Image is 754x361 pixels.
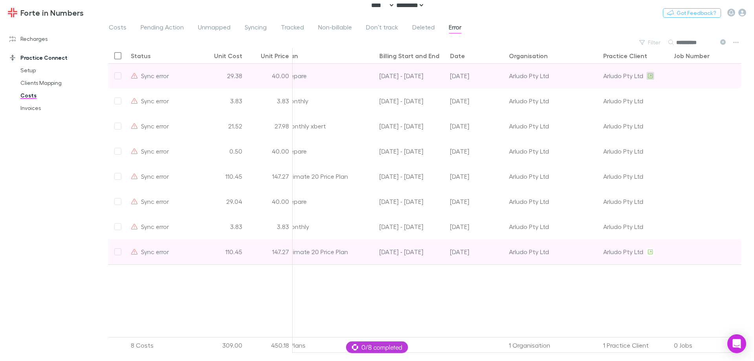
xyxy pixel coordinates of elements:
[509,88,597,113] div: Arludo Pty Ltd
[198,337,245,353] div: 309.00
[282,139,376,164] div: Prepare
[282,88,376,114] div: Monthly
[509,239,597,264] div: Arludo Pty Ltd
[141,223,169,230] span: Sync error
[376,164,447,189] div: 11 Jul - 10 Aug 25
[318,23,352,33] span: Non-billable
[8,8,17,17] img: Forte in Numbers's Logo
[412,23,435,33] span: Deleted
[603,239,643,264] div: Arludo Pty Ltd
[198,88,245,114] div: 3.83
[603,52,647,60] div: Practice Client
[282,337,376,353] div: 5 Plans
[198,63,245,88] div: 29.38
[245,337,293,353] div: 450.18
[603,114,643,138] div: Arludo Pty Ltd
[282,114,376,139] div: monthly xbert
[603,189,643,214] div: Arludo Pty Ltd
[245,239,293,264] div: 147.27
[281,23,304,33] span: Tracked
[674,52,710,60] div: Job Number
[376,214,447,239] div: 01 Jul - 31 Jul 25
[376,239,447,264] div: 11 Aug - 10 Sep 25
[376,88,447,114] div: 01 Aug - 31 Aug 25
[376,189,447,214] div: 01 Aug - 31 Aug 25
[13,64,106,77] a: Setup
[245,88,293,114] div: 3.83
[603,88,643,113] div: Arludo Pty Ltd
[245,214,293,239] div: 3.83
[198,114,245,139] div: 21.52
[282,164,376,189] div: Ultimate 20 Price Plan
[198,189,245,214] div: 29.04
[663,8,721,18] button: Got Feedback?
[141,248,169,255] span: Sync error
[198,139,245,164] div: 0.50
[379,52,439,60] div: Billing Start and End
[447,189,506,214] div: 01 Aug 2025
[282,63,376,88] div: Prepare
[282,189,376,214] div: Prepare
[128,337,198,353] div: 8 Costs
[635,38,665,47] button: Filter
[509,139,597,163] div: Arludo Pty Ltd
[447,239,506,264] div: 11 Sep 2025
[2,51,106,64] a: Practice Connect
[447,139,506,164] div: 01 Sep 2025
[509,114,597,138] div: Arludo Pty Ltd
[13,89,106,102] a: Costs
[198,23,231,33] span: Unmapped
[141,198,169,205] span: Sync error
[20,8,84,17] h3: Forte in Numbers
[509,189,597,214] div: Arludo Pty Ltd
[198,164,245,189] div: 110.45
[600,337,671,353] div: 1 Practice Client
[376,114,447,139] div: 20 Jul - 20 Aug 25
[141,147,169,155] span: Sync error
[509,164,597,189] div: Arludo Pty Ltd
[245,63,293,88] div: 40.00
[141,122,169,130] span: Sync error
[676,38,716,47] div: Search
[245,23,267,33] span: Syncing
[245,189,293,214] div: 40.00
[261,52,289,60] div: Unit Price
[509,63,597,88] div: Arludo Pty Ltd
[449,23,461,33] span: Error
[131,52,151,60] div: Status
[450,52,465,60] div: Date
[447,88,506,114] div: 30 Aug 2025
[366,23,398,33] span: Don’t track
[671,337,741,353] div: 0 Jobs
[282,214,376,239] div: monthly
[214,52,242,60] div: Unit Cost
[447,63,506,88] div: 01 Sep 2025
[198,239,245,264] div: 110.45
[141,23,184,33] span: Pending Action
[245,114,293,139] div: 27.98
[245,164,293,189] div: 147.27
[245,139,293,164] div: 40.00
[603,63,643,88] div: Arludo Pty Ltd
[2,33,106,45] a: Recharges
[727,334,746,353] div: Open Intercom Messenger
[376,63,447,88] div: 01 Sep - 30 Sep 25
[141,172,169,180] span: Sync error
[13,102,106,114] a: Invoices
[13,77,106,89] a: Clients Mapping
[109,23,126,33] span: Costs
[3,3,88,22] a: Forte in Numbers
[447,164,506,189] div: 11 Aug 2025
[447,114,506,139] div: 19 Aug 2025
[603,164,643,189] div: Arludo Pty Ltd
[141,72,169,79] span: Sync error
[603,139,643,163] div: Arludo Pty Ltd
[447,214,506,239] div: 28 Jul 2025
[509,52,548,60] div: Organisation
[506,337,600,353] div: 1 Organisation
[198,214,245,239] div: 3.83
[509,214,597,239] div: Arludo Pty Ltd
[282,239,376,264] div: Ultimate 20 Price Plan
[376,139,447,164] div: 01 Aug - 31 Aug 25
[141,97,169,104] span: Sync error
